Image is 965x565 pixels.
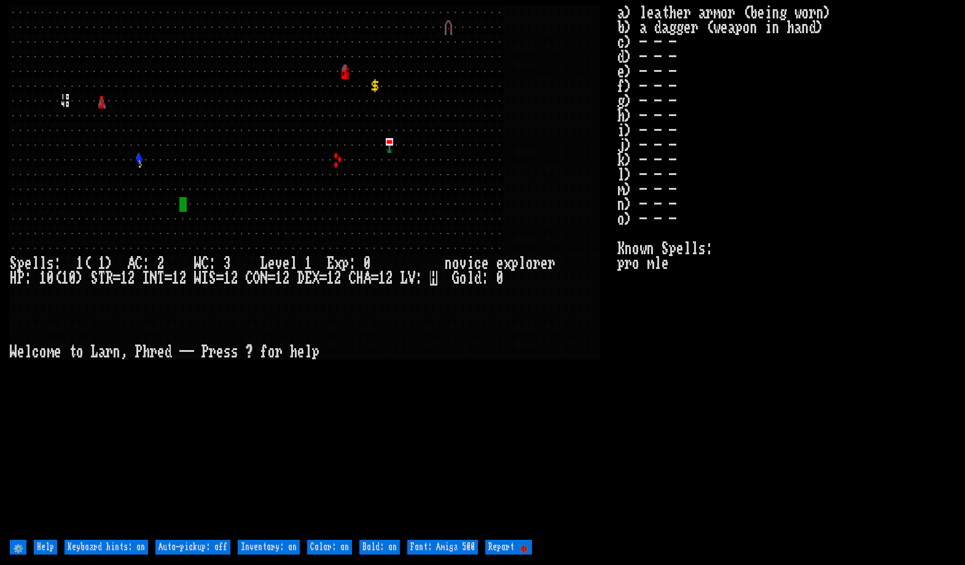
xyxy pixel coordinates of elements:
[511,256,518,271] div: p
[283,271,290,286] div: 2
[25,345,32,359] div: l
[32,345,39,359] div: c
[155,540,230,555] input: Auto-pickup: off
[187,345,194,359] div: -
[400,271,408,286] div: L
[260,256,268,271] div: L
[496,256,504,271] div: e
[32,256,39,271] div: l
[459,271,467,286] div: o
[143,256,150,271] div: :
[61,271,69,286] div: 1
[157,271,165,286] div: T
[349,256,356,271] div: :
[327,256,334,271] div: E
[268,271,275,286] div: =
[113,271,120,286] div: =
[39,345,47,359] div: o
[69,271,76,286] div: 0
[224,345,231,359] div: s
[386,271,393,286] div: 2
[143,271,150,286] div: I
[238,540,300,555] input: Inventory: on
[216,345,224,359] div: e
[518,256,526,271] div: l
[120,271,128,286] div: 1
[231,271,238,286] div: 2
[91,345,98,359] div: L
[504,256,511,271] div: x
[253,271,260,286] div: O
[467,256,474,271] div: i
[290,256,297,271] div: l
[194,256,201,271] div: W
[224,256,231,271] div: 3
[364,256,371,271] div: 0
[334,271,342,286] div: 2
[364,271,371,286] div: A
[617,6,955,537] stats: a) leather armor (being worn) b) a dagger (weapon in hand) c) - - - d) - - - e) - - - f) - - - g)...
[305,271,312,286] div: E
[260,271,268,286] div: N
[194,271,201,286] div: W
[275,345,283,359] div: r
[275,256,283,271] div: v
[34,540,57,555] input: Help
[76,256,84,271] div: 1
[231,345,238,359] div: s
[25,256,32,271] div: e
[135,345,143,359] div: P
[209,345,216,359] div: r
[25,271,32,286] div: :
[39,271,47,286] div: 1
[128,256,135,271] div: A
[106,345,113,359] div: r
[209,271,216,286] div: S
[76,271,84,286] div: )
[113,345,120,359] div: n
[165,271,172,286] div: =
[319,271,327,286] div: =
[246,271,253,286] div: C
[84,256,91,271] div: (
[98,345,106,359] div: a
[482,256,489,271] div: e
[10,256,17,271] div: S
[179,345,187,359] div: -
[415,271,423,286] div: :
[143,345,150,359] div: h
[275,271,283,286] div: 1
[157,345,165,359] div: e
[120,345,128,359] div: ,
[135,256,143,271] div: C
[216,271,224,286] div: =
[106,256,113,271] div: )
[47,256,54,271] div: s
[98,256,106,271] div: 1
[201,271,209,286] div: I
[172,271,179,286] div: 1
[54,271,61,286] div: (
[459,256,467,271] div: v
[307,540,352,555] input: Color: on
[150,271,157,286] div: N
[541,256,548,271] div: e
[305,345,312,359] div: l
[54,345,61,359] div: e
[179,271,187,286] div: 2
[224,271,231,286] div: 1
[128,271,135,286] div: 2
[312,271,319,286] div: X
[47,271,54,286] div: 0
[260,345,268,359] div: f
[452,271,459,286] div: G
[47,345,54,359] div: m
[482,271,489,286] div: :
[334,256,342,271] div: x
[297,271,305,286] div: D
[64,540,148,555] input: Keyboard hints: on
[10,271,17,286] div: H
[496,271,504,286] div: 0
[246,345,253,359] div: ?
[98,271,106,286] div: T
